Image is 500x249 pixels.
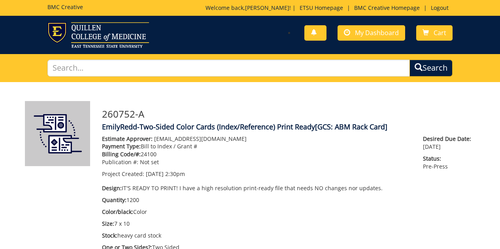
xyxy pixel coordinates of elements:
[338,25,405,41] a: My Dashboard
[423,135,475,143] span: Desired Due Date:
[206,4,453,12] p: Welcome back, ! | | |
[296,4,347,11] a: ETSU Homepage
[102,196,126,204] span: Quantity:
[25,101,90,166] img: Product featured image
[102,208,411,216] p: Color
[102,184,122,192] span: Design:
[47,60,409,77] input: Search...
[102,158,138,166] span: Publication #:
[102,184,411,192] p: IT'S READY TO PRINT! I have a high resolution print-ready file that needs NO changes nor updates.
[102,150,141,158] span: Billing Code/#:
[355,28,399,37] span: My Dashboard
[315,122,387,131] span: [GCS: ABM Rack Card]
[102,135,153,142] span: Estimate Approver:
[102,135,411,143] p: [EMAIL_ADDRESS][DOMAIN_NAME]
[102,220,114,227] span: Size:
[140,158,159,166] span: Not set
[102,232,117,239] span: Stock:
[416,25,453,41] a: Cart
[423,135,475,151] p: [DATE]
[409,60,453,77] button: Search
[102,150,411,158] p: 24100
[423,155,475,170] p: Pre-Press
[102,109,475,119] h3: 260752-A
[102,208,133,215] span: Color/black:
[423,155,475,163] span: Status:
[102,220,411,228] p: 7 x 10
[427,4,453,11] a: Logout
[102,142,411,150] p: Bill to Index / Grant #
[47,22,149,48] img: ETSU logo
[102,142,141,150] span: Payment Type:
[245,4,289,11] a: [PERSON_NAME]
[102,196,411,204] p: 1200
[434,28,446,37] span: Cart
[102,232,411,240] p: heavy card stock
[47,4,83,10] h5: BMC Creative
[102,170,144,178] span: Project Created:
[350,4,424,11] a: BMC Creative Homepage
[102,123,475,131] h4: EmilyRedd-Two-Sided Color Cards (Index/Reference) Print Ready
[146,170,185,178] span: [DATE] 2:30pm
